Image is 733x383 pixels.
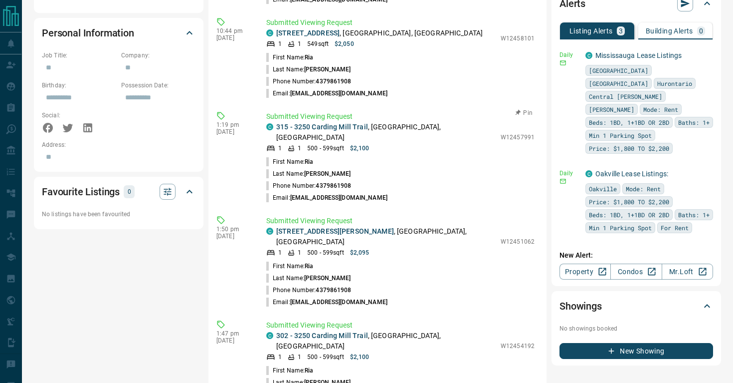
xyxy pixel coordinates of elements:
[266,181,352,190] p: Phone Number:
[304,66,351,73] span: [PERSON_NAME]
[559,294,713,318] div: Showings
[42,140,195,149] p: Address:
[266,65,351,74] p: Last Name:
[501,237,535,246] p: W12451062
[316,182,351,189] span: 4379861908
[278,144,282,153] p: 1
[121,81,195,90] p: Possession Date:
[585,170,592,177] div: condos.ca
[559,298,602,314] h2: Showings
[266,53,314,62] p: First Name:
[216,121,251,128] p: 1:19 pm
[589,117,669,127] span: Beds: 1BD, 1+1BD OR 2BD
[278,353,282,362] p: 1
[42,180,195,204] div: Favourite Listings0
[678,210,710,220] span: Baths: 1+
[266,298,387,307] p: Email:
[626,184,661,194] span: Mode: Rent
[501,342,535,351] p: W12454192
[305,263,313,270] span: Ria
[216,27,251,34] p: 10:44 pm
[305,158,313,165] span: Ria
[290,299,387,306] span: [EMAIL_ADDRESS][DOMAIN_NAME]
[699,27,703,34] p: 0
[266,89,387,98] p: Email:
[266,366,314,375] p: First Name:
[42,21,195,45] div: Personal Information
[276,29,340,37] a: [STREET_ADDRESS]
[589,184,617,194] span: Oakville
[298,353,301,362] p: 1
[585,52,592,59] div: condos.ca
[589,197,669,207] span: Price: $1,800 TO $2,200
[298,39,301,48] p: 1
[121,51,195,60] p: Company:
[305,54,313,61] span: Ria
[595,170,668,178] a: Oakville Lease Listings:
[266,286,352,295] p: Phone Number:
[266,193,387,202] p: Email:
[216,233,251,240] p: [DATE]
[307,353,344,362] p: 500 - 599 sqft
[276,331,496,352] p: , [GEOGRAPHIC_DATA], [GEOGRAPHIC_DATA]
[216,226,251,233] p: 1:50 pm
[350,144,369,153] p: $2,100
[266,169,351,178] p: Last Name:
[589,130,652,140] span: Min 1 Parking Spot
[266,332,273,339] div: condos.ca
[559,178,566,185] svg: Email
[42,51,116,60] p: Job Title:
[42,184,120,200] h2: Favourite Listings
[595,51,682,59] a: Mississauga Lease Listings
[662,264,713,280] a: Mr.Loft
[559,59,566,66] svg: Email
[276,227,394,235] a: [STREET_ADDRESS][PERSON_NAME]
[501,133,535,142] p: W12457991
[316,78,351,85] span: 4379861908
[42,81,116,90] p: Birthday:
[589,143,669,153] span: Price: $1,800 TO $2,200
[559,250,713,261] p: New Alert:
[678,117,710,127] span: Baths: 1+
[298,144,301,153] p: 1
[559,324,713,333] p: No showings booked
[266,123,273,130] div: condos.ca
[589,223,652,233] span: Min 1 Parking Spot
[589,78,648,88] span: [GEOGRAPHIC_DATA]
[216,330,251,337] p: 1:47 pm
[316,287,351,294] span: 4379861908
[290,194,387,201] span: [EMAIL_ADDRESS][DOMAIN_NAME]
[42,25,134,41] h2: Personal Information
[646,27,693,34] p: Building Alerts
[307,39,329,48] p: 549 sqft
[276,332,368,340] a: 302 - 3250 Carding Mill Trail
[304,275,351,282] span: [PERSON_NAME]
[307,144,344,153] p: 500 - 599 sqft
[266,17,535,28] p: Submitted Viewing Request
[559,169,579,178] p: Daily
[266,262,314,271] p: First Name:
[266,320,535,331] p: Submitted Viewing Request
[216,337,251,344] p: [DATE]
[276,28,483,38] p: , [GEOGRAPHIC_DATA], [GEOGRAPHIC_DATA]
[643,104,678,114] span: Mode: Rent
[276,122,496,143] p: , [GEOGRAPHIC_DATA], [GEOGRAPHIC_DATA]
[335,39,354,48] p: $2,050
[510,108,539,117] button: Pin
[350,353,369,362] p: $2,100
[290,90,387,97] span: [EMAIL_ADDRESS][DOMAIN_NAME]
[589,210,669,220] span: Beds: 1BD, 1+1BD OR 2BD
[42,111,116,120] p: Social:
[278,248,282,257] p: 1
[266,111,535,122] p: Submitted Viewing Request
[619,27,623,34] p: 3
[216,128,251,135] p: [DATE]
[589,91,662,101] span: Central [PERSON_NAME]
[657,78,692,88] span: Hurontario
[661,223,689,233] span: For Rent
[589,104,634,114] span: [PERSON_NAME]
[216,34,251,41] p: [DATE]
[266,274,351,283] p: Last Name:
[569,27,613,34] p: Listing Alerts
[127,186,132,197] p: 0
